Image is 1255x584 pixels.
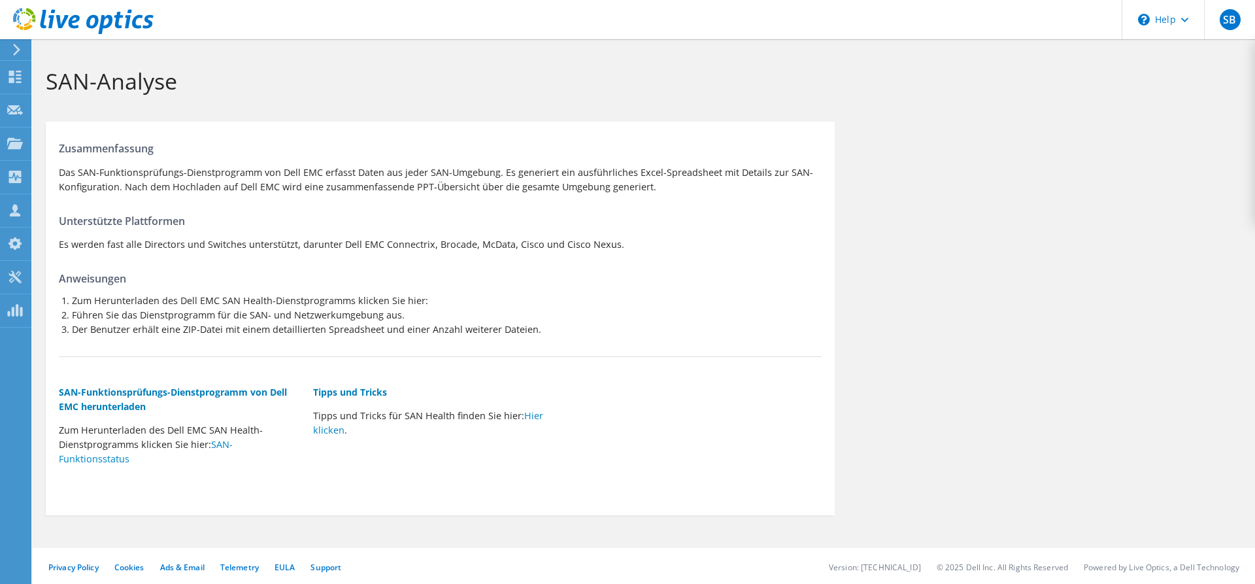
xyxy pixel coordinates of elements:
[59,214,822,228] h4: Unterstützte Plattformen
[59,385,300,414] h5: SAN-Funktionsprüfungs-Dienstprogramm von Dell EMC herunterladen
[310,562,341,573] a: Support
[59,165,822,194] p: Das SAN-Funktionsprüfungs-Dienstprogramm von Dell EMC erfasst Daten aus jeder SAN-Umgebung. Es ge...
[72,294,822,308] li: Zum Herunterladen des Dell EMC SAN Health-Dienstprogramms klicken Sie hier:
[59,237,822,252] p: Es werden fast alle Directors und Switches unterstützt, darunter Dell EMC Connectrix, Brocade, Mc...
[313,409,554,438] p: Tipps und Tricks für SAN Health finden Sie hier: .
[220,562,259,573] a: Telemetry
[1138,14,1150,26] svg: \n
[1084,562,1239,573] li: Powered by Live Optics, a Dell Technology
[59,271,822,286] h4: Anweisungen
[48,562,99,573] a: Privacy Policy
[72,308,822,322] li: Führen Sie das Dienstprogramm für die SAN- und Netzwerkumgebung aus.
[1220,9,1241,30] span: SB
[59,141,822,156] h4: Zusammenfassung
[275,562,295,573] a: EULA
[160,562,205,573] a: Ads & Email
[59,423,300,466] p: Zum Herunterladen des Dell EMC SAN Health-Dienstprogramms klicken Sie hier:
[829,562,921,573] li: Version: [TECHNICAL_ID]
[313,385,554,400] h5: Tipps und Tricks
[114,562,144,573] a: Cookies
[46,67,1235,95] h1: SAN-Analyse
[937,562,1068,573] li: © 2025 Dell Inc. All Rights Reserved
[72,322,822,337] li: Der Benutzer erhält eine ZIP-Datei mit einem detaillierten Spreadsheet und einer Anzahl weiterer ...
